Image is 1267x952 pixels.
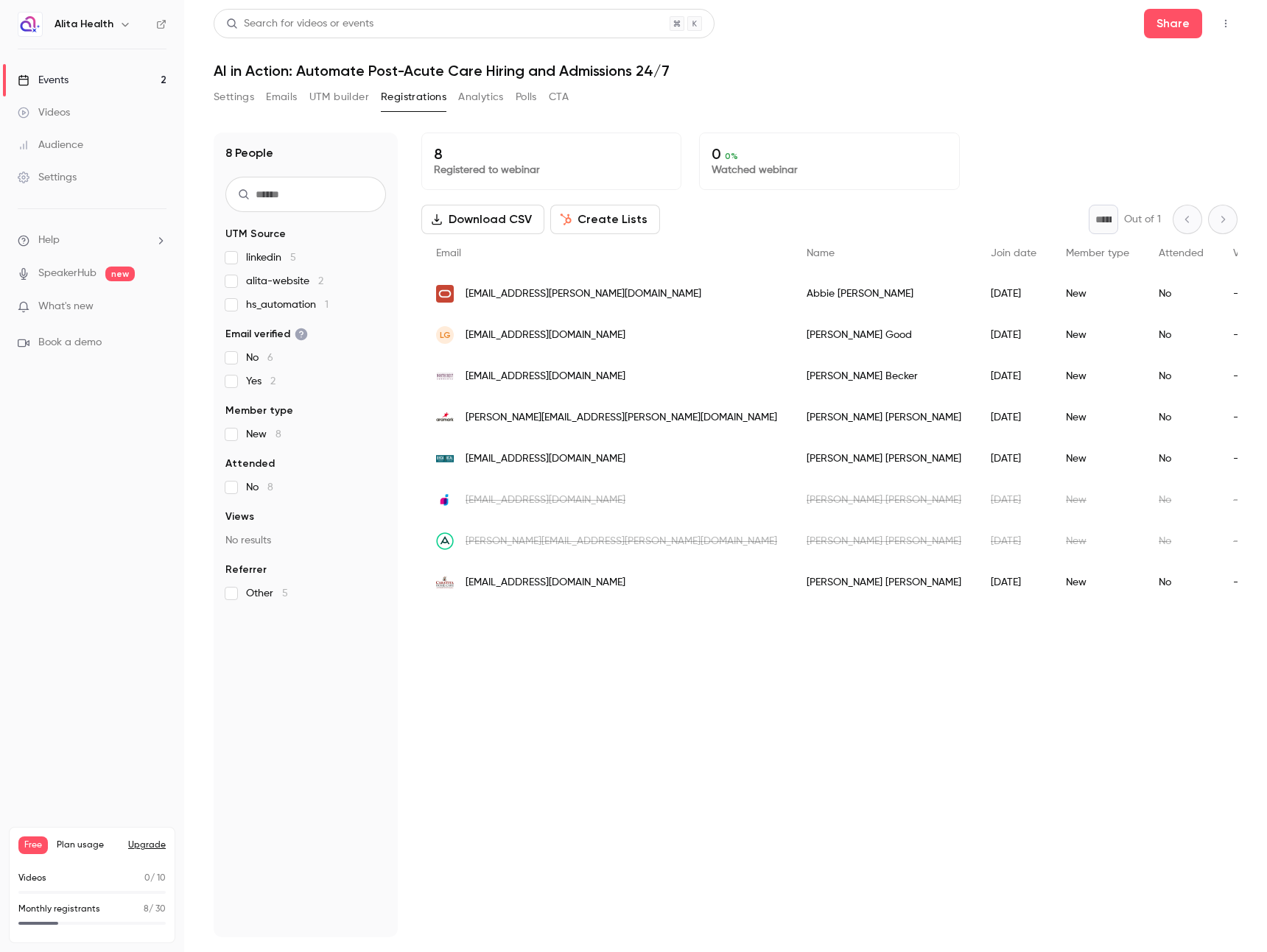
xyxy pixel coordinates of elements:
div: New [1051,314,1144,356]
button: Registrations [381,85,446,109]
span: 2 [318,276,323,286]
span: Email [436,248,461,258]
img: aramark.com [436,409,454,426]
div: No [1144,273,1218,314]
h1: AI in Action: Automate Post-Acute Care Hiring and Admissions 24/7 [214,62,1238,80]
span: Yes [246,374,275,389]
button: Polls [516,85,537,109]
div: [PERSON_NAME] [PERSON_NAME] [792,479,976,521]
img: oracle.com [436,285,454,303]
div: [PERSON_NAME] [PERSON_NAME] [792,438,976,479]
div: [DATE] [976,438,1051,479]
div: [DATE] [976,273,1051,314]
span: Book a demo [38,335,102,350]
h1: 8 People [225,144,273,162]
img: uthca.org [436,450,454,468]
div: [PERSON_NAME] Becker [792,356,976,397]
span: No [246,350,273,365]
span: 0 [144,874,150,883]
span: alita-website [246,274,323,289]
span: 8 [144,905,149,914]
span: 5 [282,588,288,599]
span: Attended [1159,248,1204,258]
img: caravita.com [436,574,454,591]
button: Create Lists [550,205,660,234]
button: Download CSV [421,205,544,234]
span: [PERSON_NAME][EMAIL_ADDRESS][PERSON_NAME][DOMAIN_NAME] [466,410,777,426]
button: Settings [214,85,254,109]
span: Attended [225,456,275,471]
div: [DATE] [976,479,1051,521]
div: New [1051,273,1144,314]
div: Search for videos or events [226,16,373,32]
span: Plan usage [57,839,119,851]
span: [EMAIL_ADDRESS][DOMAIN_NAME] [466,451,625,467]
div: No [1144,314,1218,356]
button: Upgrade [128,839,166,851]
a: SpeakerHub [38,266,96,281]
span: 2 [270,376,275,387]
p: Monthly registrants [18,903,100,916]
span: [EMAIL_ADDRESS][DOMAIN_NAME] [466,369,625,384]
div: New [1051,521,1144,562]
span: new [105,267,135,281]
img: apploi.com [436,532,454,550]
span: [EMAIL_ADDRESS][PERSON_NAME][DOMAIN_NAME] [466,286,701,302]
span: What's new [38,299,94,314]
div: New [1051,397,1144,438]
p: 0 [712,145,947,163]
button: UTM builder [309,85,369,109]
span: New [246,427,281,442]
p: 8 [434,145,669,163]
span: hs_automation [246,297,329,312]
span: Referrer [225,563,267,577]
span: Views [1233,248,1260,258]
span: Member type [1066,248,1129,258]
div: No [1144,521,1218,562]
div: [DATE] [976,521,1051,562]
span: LG [440,328,451,342]
div: [DATE] [976,356,1051,397]
div: No [1144,397,1218,438]
div: Audience [18,138,83,152]
span: 8 [267,482,273,493]
span: UTM Source [225,227,286,241]
p: / 30 [144,903,166,916]
p: Watched webinar [712,163,947,177]
span: linkedin [246,250,296,265]
img: Alita Health [18,13,42,36]
div: New [1051,562,1144,603]
button: Analytics [458,85,504,109]
div: No [1144,438,1218,479]
span: Join date [991,248,1036,258]
span: Member type [225,403,293,418]
span: 1 [325,300,329,310]
div: [PERSON_NAME] [PERSON_NAME] [792,562,976,603]
span: Views [225,510,254,524]
div: New [1051,438,1144,479]
span: 0 % [725,151,738,161]
div: [DATE] [976,314,1051,356]
div: No [1144,562,1218,603]
p: Out of 1 [1124,212,1161,227]
p: / 10 [144,872,166,885]
img: northcrestcommunity.org [436,367,454,385]
div: [DATE] [976,397,1051,438]
span: Help [38,233,60,248]
h6: Alita Health [55,17,113,32]
p: No results [225,533,386,548]
div: [PERSON_NAME] [PERSON_NAME] [792,397,976,438]
span: 6 [267,353,273,363]
span: [EMAIL_ADDRESS][DOMAIN_NAME] [466,575,625,590]
span: [EMAIL_ADDRESS][DOMAIN_NAME] [466,493,625,508]
div: No [1144,356,1218,397]
span: 5 [290,253,296,263]
div: New [1051,479,1144,521]
button: Share [1144,9,1202,38]
div: [DATE] [976,562,1051,603]
li: help-dropdown-opener [18,233,166,248]
div: [PERSON_NAME] Good [792,314,976,356]
span: Other [246,586,288,601]
span: [PERSON_NAME][EMAIL_ADDRESS][PERSON_NAME][DOMAIN_NAME] [466,534,777,549]
img: intelycare.com [436,491,454,509]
